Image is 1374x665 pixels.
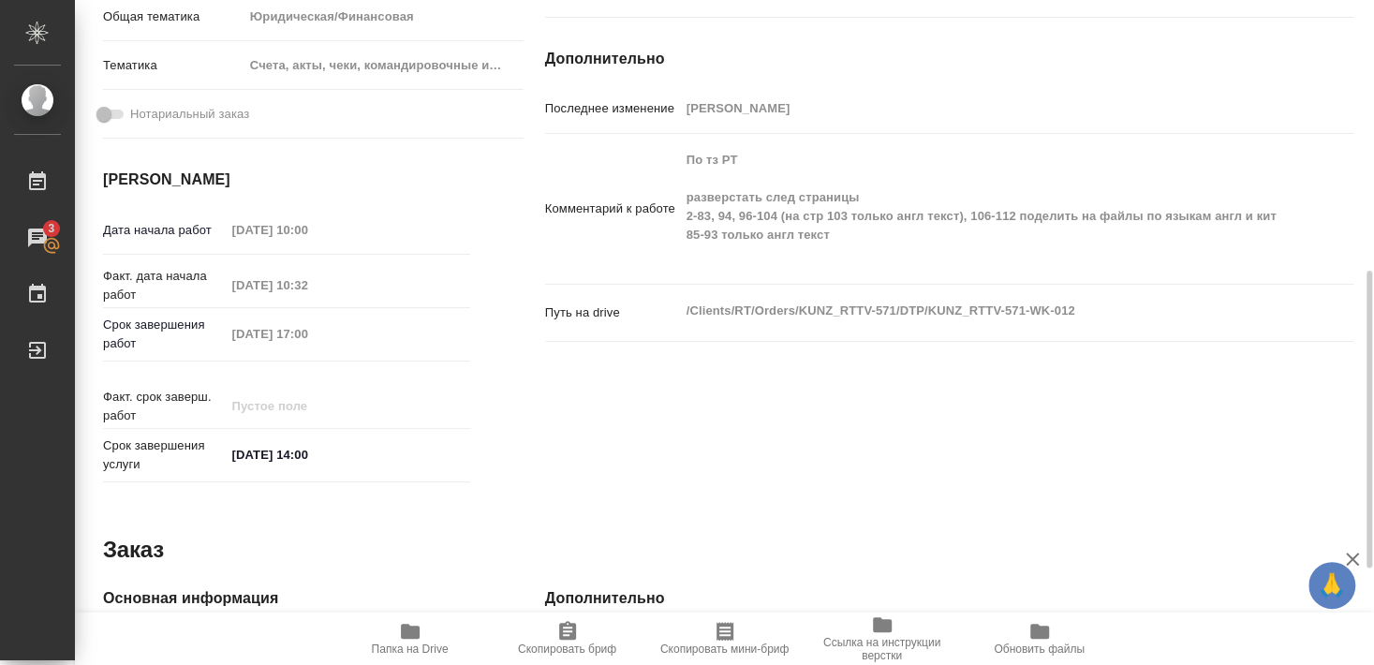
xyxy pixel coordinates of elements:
p: Срок завершения работ [103,316,226,353]
input: Пустое поле [680,95,1286,122]
div: Юридическая/Финансовая [244,1,524,33]
span: Ссылка на инструкции верстки [815,636,950,662]
input: ✎ Введи что-нибудь [226,441,390,468]
button: Обновить файлы [961,613,1118,665]
input: Пустое поле [226,392,390,420]
a: 3 [5,214,70,261]
input: Пустое поле [226,272,390,299]
p: Дата начала работ [103,221,226,240]
textarea: /Clients/RT/Orders/KUNZ_RTTV-571/DTP/KUNZ_RTTV-571-WK-012 [680,295,1286,327]
button: 🙏 [1308,562,1355,609]
p: Последнее изменение [545,99,680,118]
span: 3 [37,219,66,238]
p: Путь на drive [545,303,680,322]
input: Пустое поле [226,216,390,244]
span: 🙏 [1316,566,1348,605]
button: Папка на Drive [332,613,489,665]
input: Пустое поле [226,320,390,347]
span: Папка на Drive [372,643,449,656]
h2: Заказ [103,535,164,565]
button: Скопировать мини-бриф [646,613,804,665]
p: Тематика [103,56,244,75]
h4: Дополнительно [545,587,1353,610]
span: Скопировать мини-бриф [660,643,789,656]
p: Факт. срок заверш. работ [103,388,226,425]
p: Срок завершения услуги [103,436,226,474]
div: Счета, акты, чеки, командировочные и таможенные документы [244,50,524,81]
span: Скопировать бриф [518,643,616,656]
p: Комментарий к работе [545,199,680,218]
p: Факт. дата начала работ [103,267,226,304]
h4: Дополнительно [545,48,1353,70]
button: Скопировать бриф [489,613,646,665]
span: Обновить файлы [994,643,1085,656]
span: Нотариальный заказ [130,105,249,124]
h4: [PERSON_NAME] [103,169,470,191]
p: Общая тематика [103,7,244,26]
textarea: По тз РТ разверстать след страницы 2-83, 94, 96-104 (на стр 103 только англ текст), 106-112 подел... [680,144,1286,270]
h4: Основная информация [103,587,470,610]
button: Ссылка на инструкции верстки [804,613,961,665]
